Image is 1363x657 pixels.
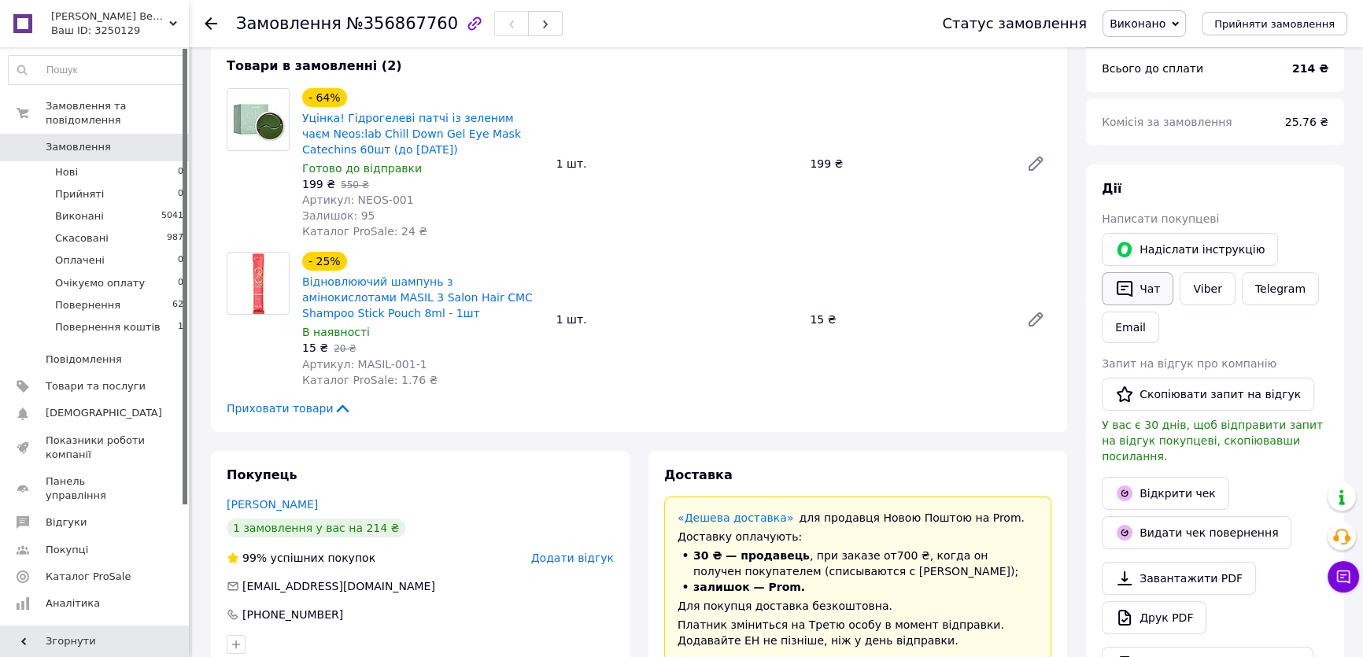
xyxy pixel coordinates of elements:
[9,56,184,84] input: Пошук
[302,112,521,156] a: Уцінка! Гідрогелеві патчі із зеленим чаєм Neos:lab Chill Down Gel Eye Mask Catechins 60шт (до [DA...
[46,406,162,420] span: [DEMOGRAPHIC_DATA]
[55,165,78,179] span: Нові
[334,343,356,354] span: 20 ₴
[1102,378,1314,411] button: Скопіювати запит на відгук
[302,88,347,107] div: - 64%
[1328,561,1359,592] button: Чат з покупцем
[1102,357,1276,370] span: Запит на відгук про компанію
[227,89,289,150] img: Уцінка! Гідрогелеві патчі із зеленим чаєм Neos:lab Chill Down Gel Eye Mask Catechins 60шт (до 02....
[664,467,733,482] span: Доставка
[302,225,427,238] span: Каталог ProSale: 24 ₴
[550,153,804,175] div: 1 шт.
[1214,18,1335,30] span: Прийняти замовлення
[178,165,183,179] span: 0
[678,548,1038,579] li: , при заказе от 700 ₴ , когда он получен покупателем (списываются с [PERSON_NAME]);
[1102,212,1219,225] span: Написати покупцеві
[55,209,104,223] span: Виконані
[178,187,183,201] span: 0
[678,598,1038,614] div: Для покупця доставка безкоштовна.
[1020,148,1051,179] a: Редагувати
[1102,116,1232,128] span: Комісія за замовлення
[46,99,189,127] span: Замовлення та повідомлення
[1102,181,1121,196] span: Дії
[678,617,1038,648] div: Платник зміниться на Третю особу в момент відправки. Додавайте ЕН не пізніше, ніж у день відправки.
[46,570,131,584] span: Каталог ProSale
[227,550,375,566] div: успішних покупок
[1102,62,1203,75] span: Всього до сплати
[178,253,183,268] span: 0
[1285,116,1328,128] span: 25.76 ₴
[942,16,1087,31] div: Статус замовлення
[46,379,146,393] span: Товари та послуги
[227,467,297,482] span: Покупець
[172,298,183,312] span: 62
[227,519,405,537] div: 1 замовлення у вас на 214 ₴
[227,400,352,416] span: Приховати товари
[1020,304,1051,335] a: Редагувати
[55,320,161,334] span: Повернення коштів
[693,581,805,593] span: залишок — Prom.
[693,549,810,562] span: 30 ₴ — продавець
[1110,17,1165,30] span: Виконано
[1202,12,1347,35] button: Прийняти замовлення
[302,209,375,222] span: Залишок: 95
[302,358,427,371] span: Артикул: MASIL-001-1
[678,529,1038,544] div: Доставку оплачують:
[46,434,146,462] span: Показники роботи компанії
[178,320,183,334] span: 1
[227,498,318,511] a: [PERSON_NAME]
[302,341,328,354] span: 15 ₴
[178,276,183,290] span: 0
[241,607,345,622] div: [PHONE_NUMBER]
[803,308,1014,330] div: 15 ₴
[302,326,370,338] span: В наявності
[1102,562,1256,595] a: Завантажити PDF
[236,14,342,33] span: Замовлення
[1292,62,1328,75] b: 214 ₴
[302,275,533,319] a: Відновлюючий шампунь з амінокислотами MASIL 3 Salon Hair CMC Shampoo Stick Pouch 8ml - 1шт
[1102,477,1229,510] a: Відкрити чек
[46,352,122,367] span: Повідомлення
[302,194,414,206] span: Артикул: NEOS-001
[161,209,183,223] span: 5041
[55,231,109,245] span: Скасовані
[46,543,88,557] span: Покупці
[46,623,146,651] span: Інструменти веб-майстра та SEO
[1102,272,1173,305] button: Чат
[46,474,146,503] span: Панель управління
[531,552,614,564] span: Додати відгук
[227,58,402,73] span: Товари в замовленні (2)
[55,298,120,312] span: Повернення
[1242,272,1319,305] a: Telegram
[678,510,1038,526] div: для продавця Новою Поштою на Prom.
[227,253,289,314] img: Відновлюючий шампунь з амінокислотами MASIL 3 Salon Hair CMC Shampoo Stick Pouch 8ml - 1шт
[678,511,793,524] a: «Дешева доставка»
[302,252,347,271] div: - 25%
[302,162,422,175] span: Готово до відправки
[1102,601,1206,634] a: Друк PDF
[46,515,87,530] span: Відгуки
[803,153,1014,175] div: 199 ₴
[55,187,104,201] span: Прийняті
[1180,272,1235,305] a: Viber
[51,24,189,38] div: Ваш ID: 3250129
[55,253,105,268] span: Оплачені
[242,580,435,592] span: [EMAIL_ADDRESS][DOMAIN_NAME]
[242,552,267,564] span: 99%
[46,596,100,611] span: Аналітика
[346,14,458,33] span: №356867760
[1102,233,1278,266] button: Надіслати інструкцію
[55,276,145,290] span: Очікуємо оплату
[51,9,169,24] span: Cutie Beauty
[550,308,804,330] div: 1 шт.
[341,179,369,190] span: 550 ₴
[302,374,438,386] span: Каталог ProSale: 1.76 ₴
[205,16,217,31] div: Повернутися назад
[1102,419,1323,463] span: У вас є 30 днів, щоб відправити запит на відгук покупцеві, скопіювавши посилання.
[46,140,111,154] span: Замовлення
[302,178,335,190] span: 199 ₴
[1102,516,1291,549] button: Видати чек повернення
[1102,312,1159,343] button: Email
[167,231,183,245] span: 987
